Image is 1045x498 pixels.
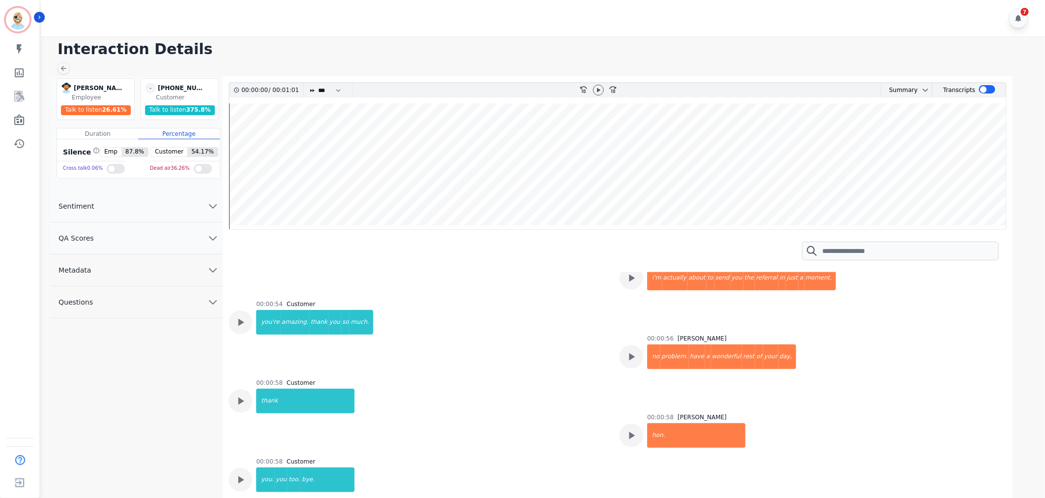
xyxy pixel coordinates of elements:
[186,106,211,113] span: 375.8 %
[51,222,223,254] button: QA Scores chevron down
[662,266,687,290] div: actually
[150,161,190,176] div: Dead air 36.26 %
[778,266,786,290] div: in
[51,297,101,307] span: Questions
[689,344,705,369] div: have
[799,266,804,290] div: a
[281,310,310,335] div: amazing.
[51,254,223,286] button: Metadata chevron down
[257,310,280,335] div: you're
[61,105,131,115] div: Talk to listen
[647,335,674,342] div: 00:00:56
[731,266,744,290] div: you
[102,106,127,113] span: 26.61 %
[678,335,727,342] div: [PERSON_NAME]
[63,161,103,176] div: Cross talk 0.06 %
[6,8,30,31] img: Bordered avatar
[51,190,223,222] button: Sentiment chevron down
[744,266,755,290] div: the
[207,296,219,308] svg: chevron down
[287,379,315,387] div: Customer
[755,344,763,369] div: of
[256,379,283,387] div: 00:00:58
[648,344,660,369] div: no
[275,467,288,492] div: you
[287,458,315,466] div: Customer
[687,266,707,290] div: about
[57,128,138,139] div: Duration
[715,266,731,290] div: send
[310,310,328,335] div: thank
[51,286,223,318] button: Questions chevron down
[705,344,711,369] div: a
[287,300,315,308] div: Customer
[58,40,1035,58] h1: Interaction Details
[786,266,799,290] div: just
[187,148,218,156] span: 54.17 %
[145,83,156,93] span: -
[51,201,102,211] span: Sentiment
[660,344,688,369] div: problem.
[207,200,219,212] svg: chevron down
[648,423,746,448] div: hon.
[257,467,275,492] div: you.
[241,83,269,97] div: 00:00:00
[943,83,975,97] div: Transcripts
[647,413,674,421] div: 00:00:58
[72,93,132,101] div: Employee
[256,458,283,466] div: 00:00:58
[257,389,355,413] div: thank
[301,467,355,492] div: bye.
[151,148,187,156] span: Customer
[207,232,219,244] svg: chevron down
[778,344,796,369] div: day,
[805,266,836,290] div: moment.
[156,93,216,101] div: Customer
[918,86,929,94] button: chevron down
[138,128,219,139] div: Percentage
[51,265,99,275] span: Metadata
[742,344,755,369] div: rest
[207,264,219,276] svg: chevron down
[158,83,207,93] div: [PHONE_NUMBER]
[707,266,715,290] div: to
[51,233,102,243] span: QA Scores
[711,344,743,369] div: wonderful
[61,147,100,157] div: Silence
[1021,8,1029,16] div: 7
[648,266,662,290] div: i'm
[328,310,341,335] div: you
[256,300,283,308] div: 00:00:54
[881,83,918,97] div: Summary
[100,148,121,156] span: Emp
[288,467,301,492] div: too.
[145,105,215,115] div: Talk to listen
[678,413,727,421] div: [PERSON_NAME]
[121,148,148,156] span: 87.8 %
[763,344,778,369] div: your
[755,266,778,290] div: referral
[922,86,929,94] svg: chevron down
[341,310,350,335] div: so
[350,310,373,335] div: much.
[74,83,123,93] div: [PERSON_NAME]
[270,83,298,97] div: 00:01:01
[241,83,301,97] div: /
